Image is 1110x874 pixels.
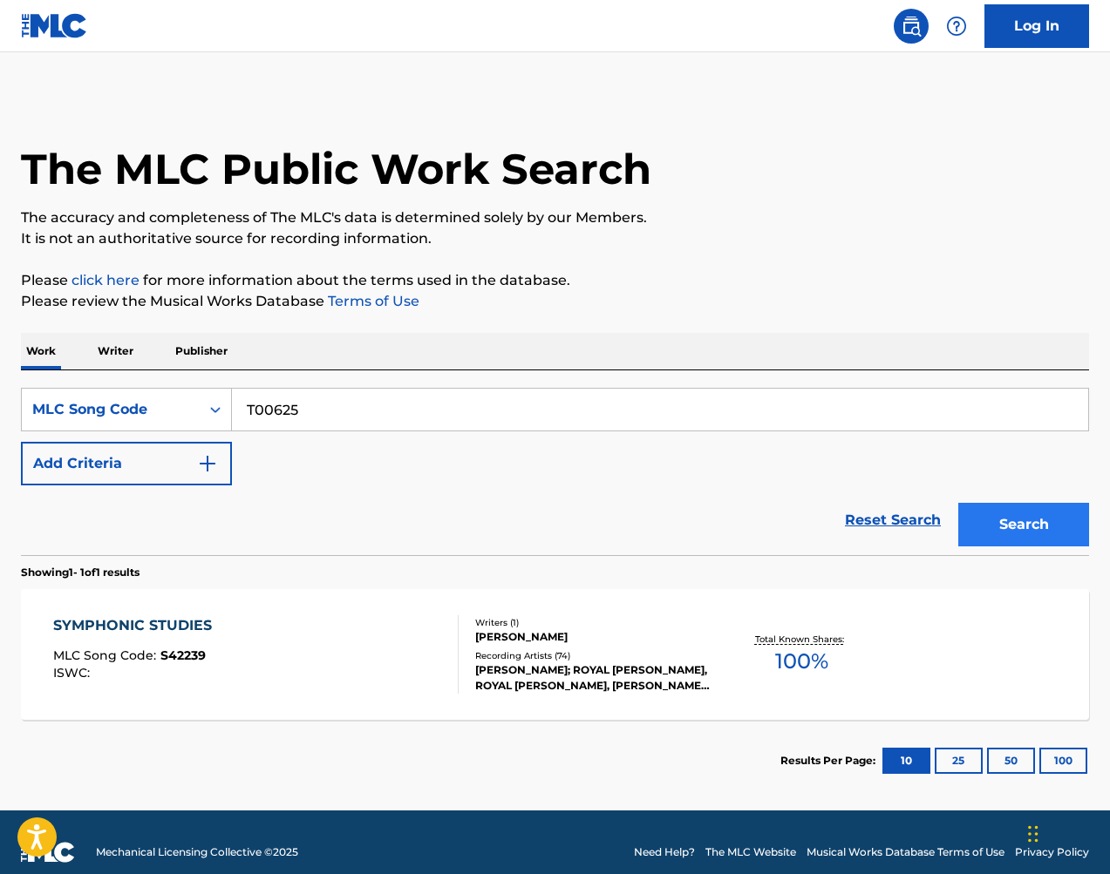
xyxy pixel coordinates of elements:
[170,333,233,369] p: Publisher
[21,333,61,369] p: Work
[836,501,950,539] a: Reset Search
[160,647,206,663] span: S42239
[634,844,695,860] a: Need Help?
[946,16,967,37] img: help
[197,453,218,474] img: 9d2ae6d4665cec9f34b9.svg
[987,748,1035,774] button: 50
[21,388,1089,555] form: Search Form
[53,647,160,663] span: MLC Song Code :
[72,272,140,288] a: click here
[21,13,88,38] img: MLC Logo
[958,503,1089,546] button: Search
[21,207,1089,228] p: The accuracy and completeness of The MLC's data is determined solely by our Members.
[755,633,848,646] p: Total Known Shares:
[984,4,1089,48] a: Log In
[21,842,75,863] img: logo
[92,333,139,369] p: Writer
[21,228,1089,249] p: It is not an authoritative source for recording information.
[21,291,1089,312] p: Please review the Musical Works Database
[1015,844,1089,860] a: Privacy Policy
[705,844,796,860] a: The MLC Website
[21,442,232,485] button: Add Criteria
[475,649,712,662] div: Recording Artists ( 74 )
[894,9,929,44] a: Public Search
[475,616,712,629] div: Writers ( 1 )
[21,565,140,580] p: Showing 1 - 1 of 1 results
[882,748,930,774] button: 10
[807,844,1004,860] a: Musical Works Database Terms of Use
[96,844,298,860] span: Mechanical Licensing Collective © 2025
[32,399,189,420] div: MLC Song Code
[901,16,922,37] img: search
[53,615,221,636] div: SYMPHONIC STUDIES
[1039,748,1087,774] button: 100
[21,270,1089,291] p: Please for more information about the terms used in the database.
[780,753,880,769] p: Results Per Page:
[53,665,94,681] span: ISWC :
[21,589,1089,720] a: SYMPHONIC STUDIESMLC Song Code:S42239ISWC:Writers (1)[PERSON_NAME]Recording Artists (74)[PERSON_N...
[475,662,712,694] div: [PERSON_NAME]; ROYAL [PERSON_NAME], ROYAL [PERSON_NAME], [PERSON_NAME], [PERSON_NAME], ROYAL [PER...
[935,748,983,774] button: 25
[475,629,712,645] div: [PERSON_NAME]
[939,9,974,44] div: Help
[1023,790,1110,874] iframe: Chat Widget
[324,293,419,309] a: Terms of Use
[775,646,828,677] span: 100 %
[1028,808,1038,860] div: Drag
[21,143,651,195] h1: The MLC Public Work Search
